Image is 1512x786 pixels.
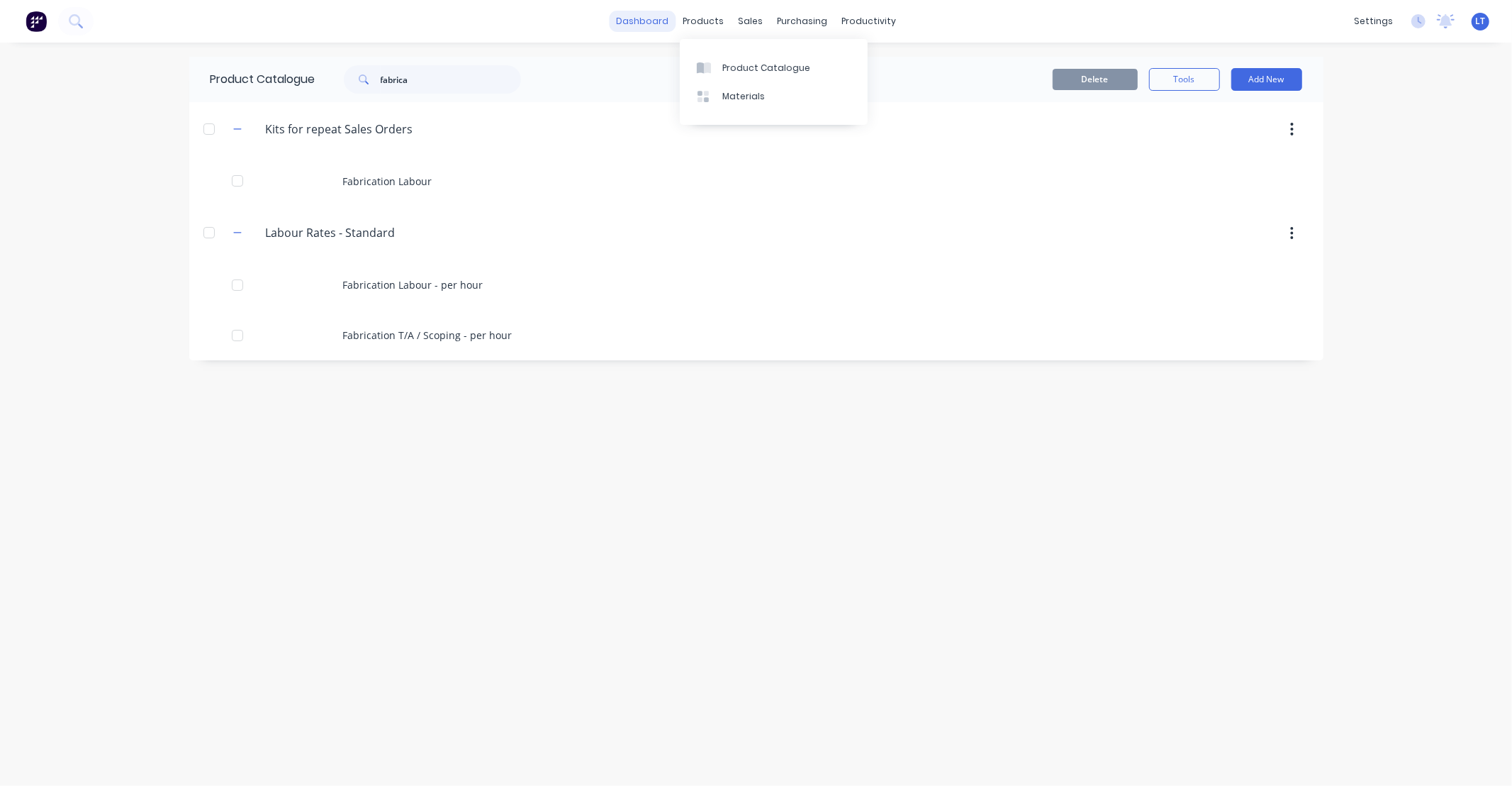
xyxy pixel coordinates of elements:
[1476,15,1486,28] span: LT
[26,11,47,32] img: Factory
[189,156,1323,206] div: Fabrication Labour
[680,53,868,82] a: Product Catalogue
[1053,69,1138,90] button: Delete
[770,11,834,32] div: purchasing
[1231,68,1302,91] button: Add New
[722,90,765,103] div: Materials
[189,310,1323,360] div: Fabrication T/A / Scoping - per hour
[266,224,434,241] input: Enter category name
[1149,68,1220,91] button: Tools
[722,62,810,74] div: Product Catalogue
[676,11,731,32] div: products
[381,65,521,94] input: Search...
[731,11,770,32] div: sales
[834,11,903,32] div: productivity
[266,121,434,138] input: Enter category name
[1347,11,1400,32] div: settings
[189,57,315,102] div: Product Catalogue
[609,11,676,32] a: dashboard
[680,82,868,111] a: Materials
[189,260,1323,310] div: Fabrication Labour - per hour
